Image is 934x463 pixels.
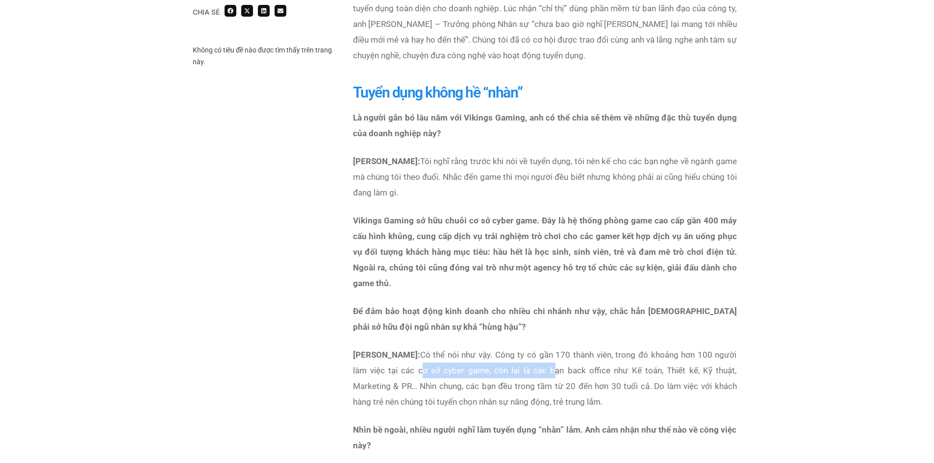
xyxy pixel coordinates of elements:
div: Không có tiêu đề nào được tìm thấy trên trang này. [193,44,338,68]
strong: [PERSON_NAME]: [353,156,420,166]
i: Nhìn bề ngoài, nhiều người nghĩ làm tuyển dụng “nhàn” lắm. Anh cảm nhận như thế nào về công việc ... [353,425,737,450]
div: Chia sẻ [193,9,220,16]
div: Share on email [275,5,286,17]
div: Share on linkedin [258,5,270,17]
i: chưa bao giờ nghĩ [PERSON_NAME] lại mang tới nhiều điều mới mẻ và hay ho đến thế [353,19,737,45]
strong: [PERSON_NAME]: [353,350,420,360]
div: Share on facebook [225,5,236,17]
i: Để đảm bảo hoạt động kinh doanh cho nhiều chi nhánh như vậy, chắc hẳn [DEMOGRAPHIC_DATA] phải sở ... [353,306,737,332]
h1: Tuyển dụng không hề “nhàn” [353,85,737,100]
i: Là người gắn bó lâu năm với Vikings Gaming, anh có thể chia sẻ thêm về những đặc thù tuyển dụng c... [353,113,737,138]
strong: Vikings Gaming sở hữu chuỗi cơ sở cyber game. Đây là hệ thống phòng game cao cấp gần 400 máy cấu ... [353,216,737,288]
div: Share on x-twitter [241,5,253,17]
p: Tôi nghĩ rằng trước khi nói về tuyển dụng, tôi nên kể cho các bạn nghe về ngành game mà chúng tôi... [353,153,737,200]
p: Có thể nói như vậy. Công ty có gần 170 thành viên, trong đó khoảng hơn 100 người làm việc tại các... [353,347,737,410]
